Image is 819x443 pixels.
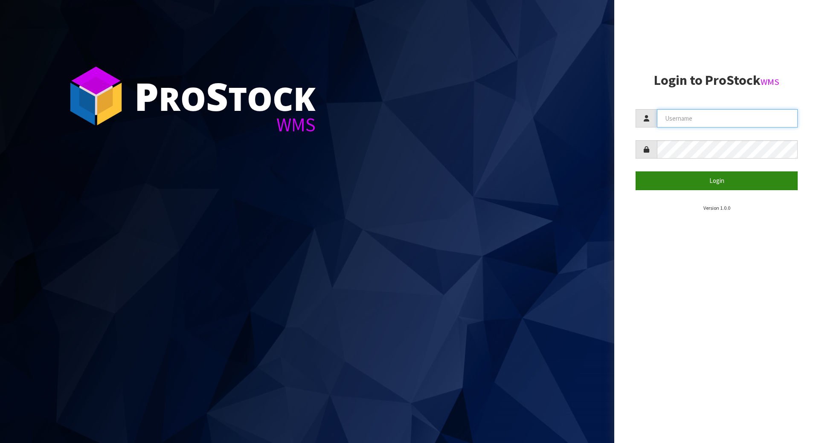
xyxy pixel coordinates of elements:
[134,115,316,134] div: WMS
[206,70,228,122] span: S
[64,64,128,128] img: ProStock Cube
[134,70,159,122] span: P
[134,77,316,115] div: ro tock
[657,109,798,127] input: Username
[703,205,730,211] small: Version 1.0.0
[636,171,798,190] button: Login
[636,73,798,88] h2: Login to ProStock
[761,76,779,87] small: WMS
